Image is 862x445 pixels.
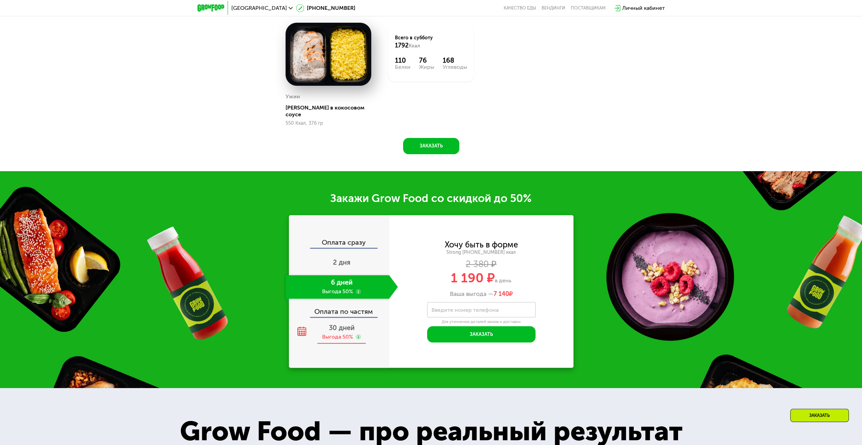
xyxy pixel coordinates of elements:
[495,277,511,284] span: в день
[571,5,606,11] div: поставщикам
[419,64,434,70] div: Жиры
[290,239,389,248] div: Оплата сразу
[419,56,434,64] div: 76
[395,56,411,64] div: 110
[443,56,467,64] div: 168
[427,326,535,342] button: Заказать
[286,92,300,102] div: Ужин
[231,5,287,11] span: [GEOGRAPHIC_DATA]
[395,64,411,70] div: Белки
[451,270,495,286] span: 1 190 ₽
[286,121,371,126] div: 550 Ккал, 376 гр
[286,104,377,118] div: [PERSON_NAME] в кокосовом соусе
[493,290,509,298] span: 7 140
[790,409,849,422] div: Заказать
[290,301,389,317] div: Оплата по частям
[409,43,420,49] span: Ккал
[389,290,573,298] div: Ваша выгода —
[432,308,499,311] label: Введите номер телефона
[542,5,565,11] a: Вендинги
[329,324,355,332] span: 30 дней
[445,241,518,248] div: Хочу быть в форме
[395,35,467,49] div: Всего в субботу
[443,64,467,70] div: Углеводы
[296,4,355,12] a: [PHONE_NUMBER]
[493,290,513,298] span: ₽
[322,333,353,341] div: Выгода 50%
[504,5,536,11] a: Качество еды
[389,261,573,268] div: 2 380 ₽
[622,4,665,12] div: Личный кабинет
[389,249,573,256] div: Strong [PHONE_NUMBER] ккал
[403,138,459,154] button: Заказать
[395,42,409,49] span: 1792
[427,319,535,324] div: Для уточнения деталей заказа и доставки
[333,258,351,266] span: 2 дня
